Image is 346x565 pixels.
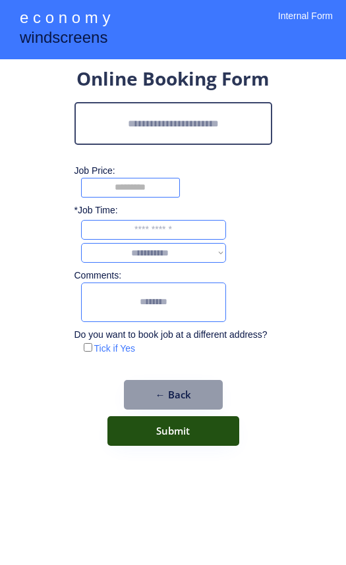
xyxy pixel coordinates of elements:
[74,204,126,217] div: *Job Time:
[278,10,333,40] div: Internal Form
[107,416,239,446] button: Submit
[94,343,136,354] label: Tick if Yes
[76,66,270,95] div: Online Booking Form
[124,380,223,410] button: ← Back
[74,165,285,178] div: Job Price:
[74,329,277,342] div: Do you want to book job at a different address?
[74,269,126,282] div: Comments:
[20,7,110,32] div: e c o n o m y
[20,26,107,52] div: windscreens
